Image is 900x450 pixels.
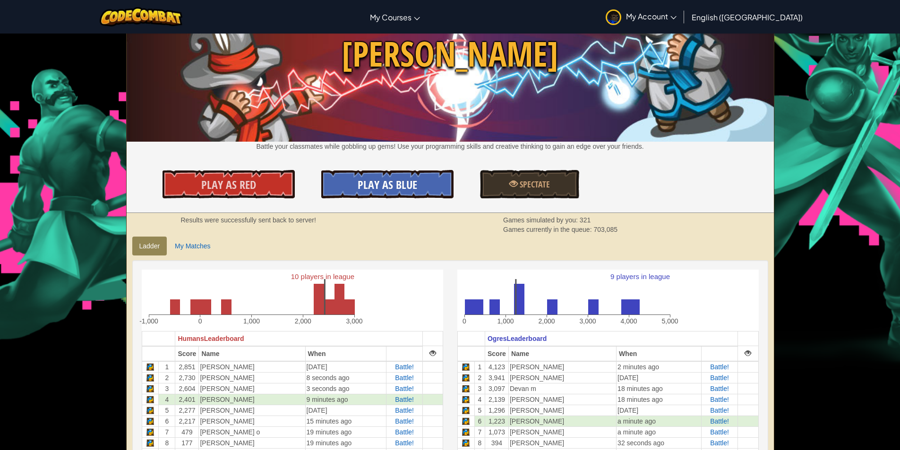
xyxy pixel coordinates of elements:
a: Battle! [395,363,414,371]
td: 394 [485,437,508,448]
td: Python [457,372,474,383]
a: Battle! [395,417,414,425]
td: [DATE] [617,405,702,416]
td: 9 minutes ago [305,394,386,405]
td: 2,139 [485,394,508,405]
a: Battle! [395,374,414,382]
text: 10 players in league [291,272,354,280]
td: 32 seconds ago [617,437,702,448]
span: Humans [178,335,204,342]
a: Battle! [710,396,729,403]
td: [PERSON_NAME] [508,372,616,383]
td: a minute ago [617,426,702,437]
td: 2 minutes ago [617,361,702,373]
a: Battle! [395,385,414,392]
span: Play As Red [201,177,256,192]
td: 4 [474,394,485,405]
td: Python [142,426,159,437]
a: Battle! [710,407,729,414]
td: 4 [159,394,175,405]
th: When [617,346,702,361]
td: 3 seconds ago [305,383,386,394]
td: 19 minutes ago [305,437,386,448]
td: Python [457,394,474,405]
td: Python [142,437,159,448]
a: Battle! [395,439,414,447]
span: Battle! [395,407,414,414]
text: 1,000 [243,317,259,325]
span: My Courses [370,12,411,22]
a: Battle! [710,363,729,371]
td: [DATE] [305,405,386,416]
a: Battle! [395,428,414,436]
text: 5,000 [661,317,678,325]
td: [PERSON_NAME] [508,405,616,416]
td: 3,097 [485,383,508,394]
td: 18 minutes ago [617,394,702,405]
td: Devan m [508,383,616,394]
td: 177 [175,437,199,448]
a: Battle! [710,374,729,382]
td: [PERSON_NAME] [199,383,305,394]
td: 15 minutes ago [305,416,386,426]
td: 2,851 [175,361,199,373]
td: [PERSON_NAME] [508,361,616,373]
td: a minute ago [617,416,702,426]
text: 4,000 [620,317,637,325]
td: [PERSON_NAME] [508,394,616,405]
td: 6 [159,416,175,426]
td: [PERSON_NAME] [199,416,305,426]
text: 3,000 [579,317,596,325]
td: Python [457,361,474,373]
td: 3 [474,383,485,394]
td: 18 minutes ago [617,383,702,394]
td: [PERSON_NAME] [199,372,305,383]
span: 703,085 [593,226,617,233]
span: [PERSON_NAME] [127,30,774,78]
span: Games currently in the queue: [503,226,593,233]
th: Score [485,346,508,361]
td: 6 [474,416,485,426]
td: [PERSON_NAME] [199,361,305,373]
a: Battle! [710,417,729,425]
a: CodeCombat logo [100,7,182,26]
td: Python [457,405,474,416]
td: [PERSON_NAME] [199,437,305,448]
p: Battle your classmates while gobbling up gems! Use your programming skills and creative thinking ... [127,142,774,151]
td: 1 [474,361,485,373]
text: 3,000 [346,317,362,325]
td: 2,604 [175,383,199,394]
a: My Matches [168,237,217,255]
span: My Account [626,11,677,21]
a: Ladder [132,237,167,255]
text: -1,000 [139,317,158,325]
td: Python [457,416,474,426]
td: 7 [159,426,175,437]
span: Spectate [518,178,550,190]
td: 8 [474,437,485,448]
td: 1,223 [485,416,508,426]
td: 2,401 [175,394,199,405]
td: Python [142,416,159,426]
a: Battle! [395,396,414,403]
td: Python [142,372,159,383]
span: Leaderboard [204,335,244,342]
td: 8 seconds ago [305,372,386,383]
th: Name [199,346,305,361]
a: Battle! [710,439,729,447]
a: English ([GEOGRAPHIC_DATA]) [687,4,807,30]
td: Python [142,361,159,373]
a: My Account [601,2,681,32]
td: 2,730 [175,372,199,383]
text: 0 [198,317,202,325]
